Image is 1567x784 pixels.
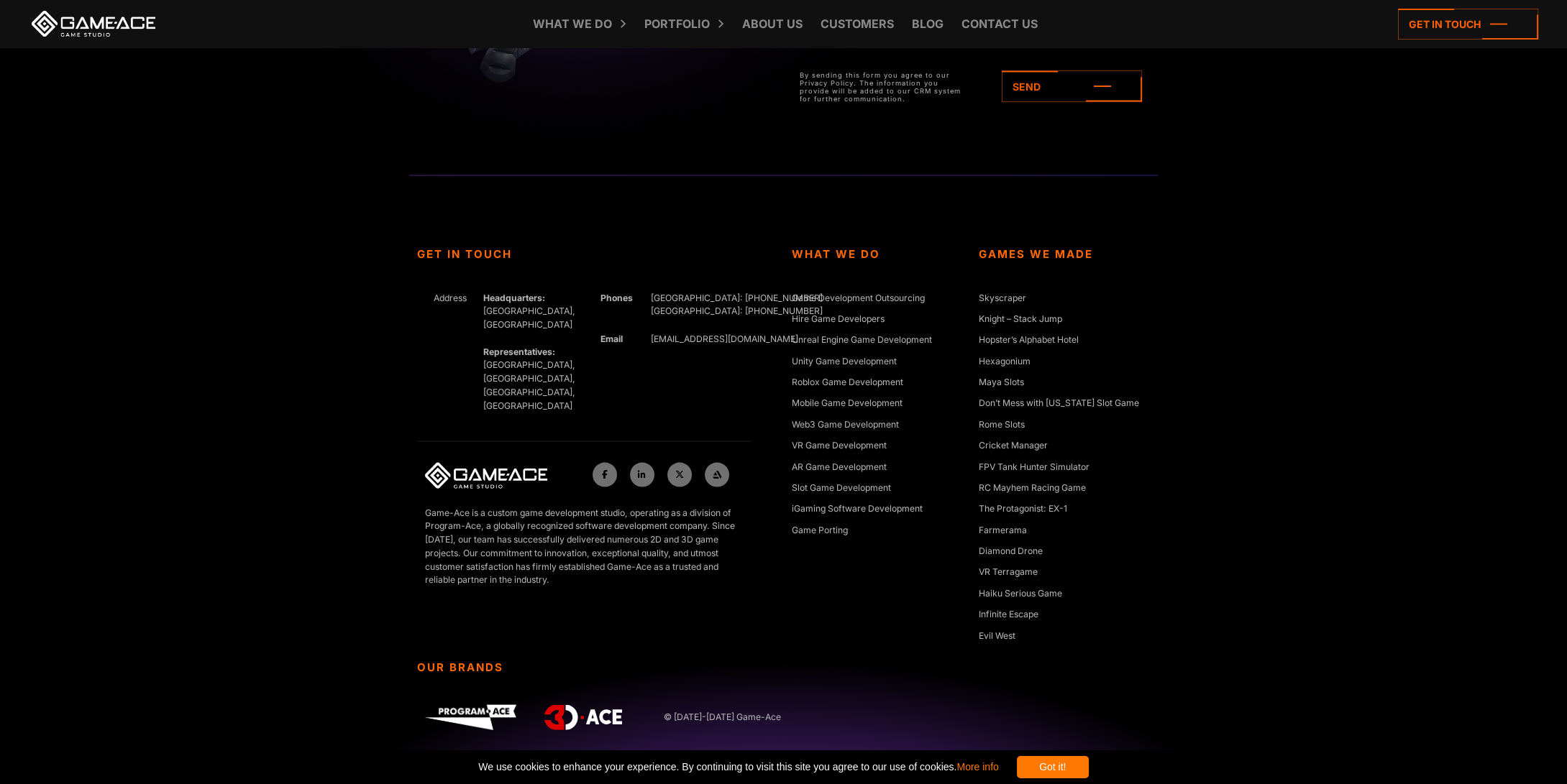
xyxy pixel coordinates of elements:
[979,629,1015,644] a: Evil West
[792,439,887,453] a: VR Game Development
[792,355,897,369] a: Unity Game Development
[979,292,1026,306] a: Skyscraper
[792,333,932,348] a: Unreal Engine Game Development
[792,248,963,262] strong: What We Do
[979,313,1062,327] a: Knight – Stack Jump
[979,524,1027,538] a: Farmerama
[979,355,1031,369] a: Hexagonium
[792,376,903,390] a: Roblox Game Development
[792,461,887,475] a: AR Game Development
[651,333,798,344] a: [EMAIL_ADDRESS][DOMAIN_NAME]
[434,292,467,303] span: Address
[979,566,1038,580] a: VR Terragame
[664,711,767,724] span: © [DATE]-[DATE] Game-Ace
[1002,71,1142,102] a: Send
[651,292,823,303] span: [GEOGRAPHIC_DATA]: [PHONE_NUMBER]
[417,248,751,262] strong: Get In Touch
[979,587,1062,601] a: Haiku Serious Game
[600,292,633,303] strong: Phones
[792,481,891,496] a: Slot Game Development
[425,705,516,730] img: Program-Ace
[979,376,1024,390] a: Maya Slots
[792,313,885,327] a: Hire Game Developers
[1017,756,1089,778] div: Got it!
[478,756,998,778] span: We use cookies to enhance your experience. By continuing to visit this site you agree to our use ...
[417,661,775,675] strong: Our Brands
[600,333,623,344] strong: Email
[483,292,545,303] strong: Headquarters:
[792,418,899,433] a: Web3 Game Development
[792,397,903,411] a: Mobile Game Development
[792,502,923,517] a: iGaming Software Development
[792,292,925,306] a: Game Development Outsourcing
[544,705,622,730] img: 3D-Ace
[979,439,1048,453] a: Cricket Manager
[979,545,1043,559] a: Diamond Drone
[979,502,1067,517] a: The Protagonist: EX-1
[792,524,848,538] a: Game Porting
[956,761,998,773] a: More info
[979,333,1079,348] a: Hopster’s Alphabet Hotel
[800,71,963,103] p: By sending this form you agree to our Privacy Policy. The information you provide will be added t...
[979,248,1150,262] strong: Games We Made
[979,461,1089,475] a: FPV Tank Hunter Simulator
[483,346,555,357] strong: Representatives:
[651,305,823,316] span: [GEOGRAPHIC_DATA]: [PHONE_NUMBER]
[425,463,547,489] img: Game-Ace Logo
[979,608,1038,622] a: Infinite Escape
[979,418,1025,433] a: Rome Slots
[425,507,743,588] p: Game-Ace is a custom game development studio, operating as a division of Program-Ace, a globally ...
[979,481,1086,496] a: RC Mayhem Racing Game
[1398,9,1538,40] a: Get in touch
[979,397,1139,411] a: Don’t Mess with [US_STATE] Slot Game
[475,292,576,413] div: [GEOGRAPHIC_DATA], [GEOGRAPHIC_DATA] [GEOGRAPHIC_DATA], [GEOGRAPHIC_DATA], [GEOGRAPHIC_DATA], [GE...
